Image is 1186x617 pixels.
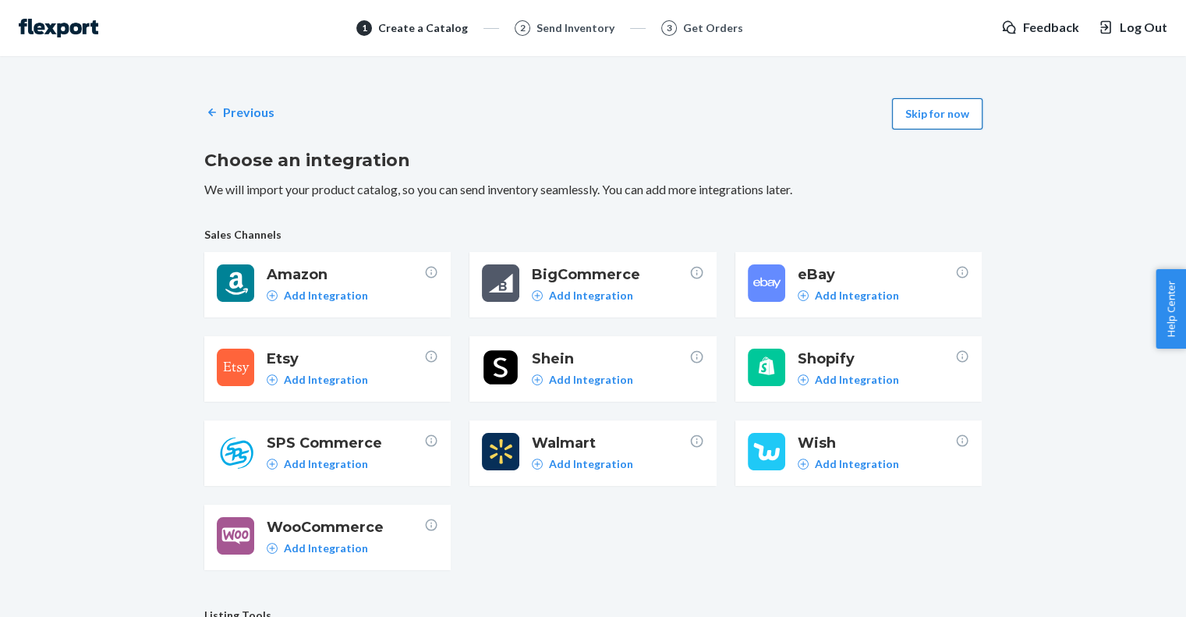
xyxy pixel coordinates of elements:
[284,288,368,303] p: Add Integration
[284,372,368,388] p: Add Integration
[520,21,526,34] span: 2
[284,541,368,556] p: Add Integration
[549,456,633,472] p: Add Integration
[223,104,274,122] p: Previous
[798,288,899,303] a: Add Integration
[532,372,633,388] a: Add Integration
[683,20,743,36] div: Get Orders
[798,433,955,453] span: Wish
[1001,19,1079,37] a: Feedback
[892,98,982,129] button: Skip for now
[532,433,689,453] span: Walmart
[815,372,899,388] p: Add Integration
[532,349,689,369] span: Shein
[549,372,633,388] p: Add Integration
[815,288,899,303] p: Add Integration
[267,264,424,285] span: Amazon
[362,21,367,34] span: 1
[267,456,368,472] a: Add Integration
[204,104,274,122] a: Previous
[1098,19,1167,37] button: Log Out
[798,264,955,285] span: eBay
[19,19,98,37] img: Flexport logo
[267,517,424,537] span: WooCommerce
[532,264,689,285] span: BigCommerce
[798,349,955,369] span: Shopify
[267,349,424,369] span: Etsy
[815,456,899,472] p: Add Integration
[267,372,368,388] a: Add Integration
[532,288,633,303] a: Add Integration
[267,288,368,303] a: Add Integration
[798,456,899,472] a: Add Integration
[667,21,672,34] span: 3
[267,433,424,453] span: SPS Commerce
[1156,269,1186,349] button: Help Center
[549,288,633,303] p: Add Integration
[1120,19,1167,37] span: Log Out
[204,181,982,199] p: We will import your product catalog, so you can send inventory seamlessly. You can add more integ...
[378,20,468,36] div: Create a Catalog
[532,456,633,472] a: Add Integration
[284,456,368,472] p: Add Integration
[267,541,368,556] a: Add Integration
[1023,19,1079,37] span: Feedback
[798,372,899,388] a: Add Integration
[204,148,982,173] h2: Choose an integration
[536,20,614,36] div: Send Inventory
[204,227,982,243] span: Sales Channels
